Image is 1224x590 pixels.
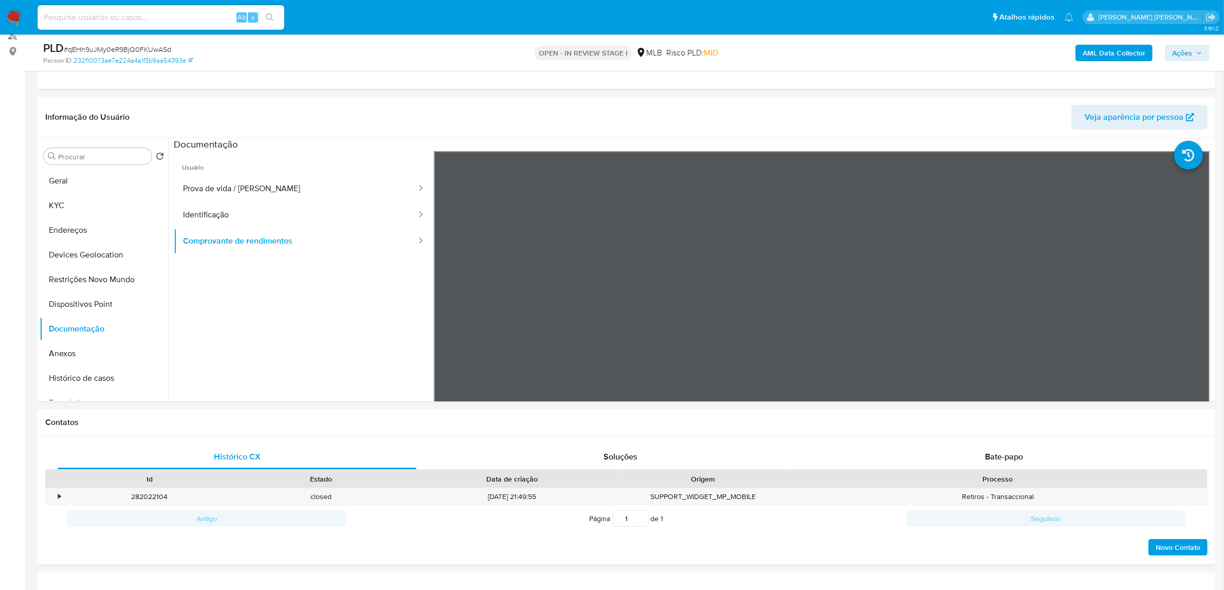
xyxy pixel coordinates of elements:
h1: Contatos [45,417,1208,428]
h1: Informação do Usuário [45,112,130,122]
button: Histórico de casos [40,366,168,391]
button: Restrições Novo Mundo [40,267,168,292]
div: closed [235,488,406,505]
div: Retiros - Transaccional [789,488,1207,505]
button: Anexos [40,341,168,366]
button: Geral [40,169,168,193]
div: [DATE] 21:49:55 [407,488,617,505]
div: Estado [242,474,399,484]
b: PLD [43,40,64,56]
span: 3.161.2 [1204,24,1219,32]
div: Origem [625,474,781,484]
span: Ações [1172,45,1192,61]
button: Dispositivos Point [40,292,168,317]
div: MLB [636,47,662,59]
a: Sair [1205,12,1216,23]
button: Antigo [67,510,346,527]
button: Seguindo [906,510,1186,527]
button: Procurar [48,152,56,160]
input: Pesquise usuários ou casos... [38,11,284,24]
button: search-icon [259,10,280,25]
span: s [251,12,254,22]
span: MID [704,47,718,59]
a: Notificações [1065,13,1073,22]
span: Atalhos rápidos [999,12,1054,23]
span: 1 [661,513,664,524]
button: AML Data Collector [1075,45,1153,61]
div: 282022104 [64,488,235,505]
button: Endereços [40,218,168,243]
button: Novo Contato [1148,539,1208,556]
div: Id [71,474,228,484]
p: leticia.siqueira@mercadolivre.com [1099,12,1202,22]
button: Veja aparência por pessoa [1071,105,1208,130]
span: Novo Contato [1156,540,1200,555]
span: Histórico CX [214,451,261,463]
b: AML Data Collector [1083,45,1145,61]
button: Empréstimos [40,391,168,415]
span: Veja aparência por pessoa [1085,105,1183,130]
b: Person ID [43,56,71,65]
span: Soluções [604,451,637,463]
div: SUPPORT_WIDGET_MP_MOBILE [617,488,789,505]
button: Ações [1165,45,1210,61]
div: • [58,492,61,502]
span: Página de [590,510,664,527]
span: Bate-papo [985,451,1023,463]
a: 232f10073ae7e224a4a1f3b9aa54393e [74,56,193,65]
button: Devices Geolocation [40,243,168,267]
div: Processo [796,474,1200,484]
button: Documentação [40,317,168,341]
span: Risco PLD: [666,47,718,59]
span: Alt [238,12,246,22]
button: KYC [40,193,168,218]
input: Procurar [58,152,148,161]
span: # qEHh9uJMy0eR9BjQ0FKUwASd [64,44,171,54]
div: Data de criação [414,474,610,484]
p: OPEN - IN REVIEW STAGE I [535,46,632,60]
button: Retornar ao pedido padrão [156,152,164,163]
